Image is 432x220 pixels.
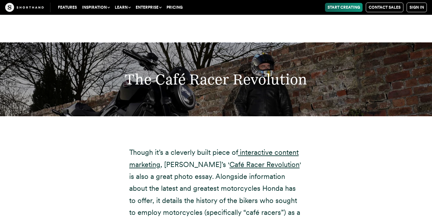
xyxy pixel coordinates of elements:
[5,3,44,12] img: The Craft
[79,3,112,12] button: Inspiration
[133,3,164,12] button: Enterprise
[230,160,300,169] a: Café Racer Revolution
[112,3,133,12] button: Learn
[55,3,79,12] a: Features
[325,3,363,12] a: Start Creating
[164,3,185,12] a: Pricing
[50,70,382,88] h2: The Café Racer Revolution
[407,3,427,12] a: Sign in
[129,148,299,168] a: interactive content marketing
[366,3,403,12] a: Contact Sales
